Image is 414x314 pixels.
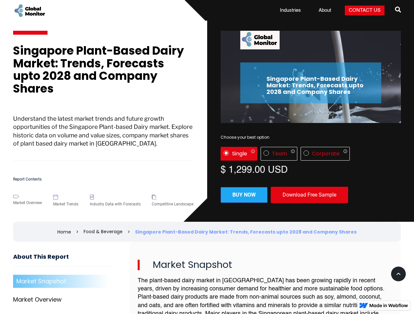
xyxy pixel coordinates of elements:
span:  [395,5,401,14]
a: Home [57,229,71,235]
a: Food & Beverage [84,228,123,235]
a: home [13,3,46,18]
a: Market Snapshot [13,275,114,288]
div: Corporate [312,150,340,157]
a: Buy now [221,187,267,203]
div: $ 1,299.00 USD [221,164,401,174]
h3: About This Report [13,253,114,267]
div: License [221,147,401,161]
div: Market Snapshot [16,278,66,285]
div: Singapore Plant-Based Dairy Market: Trends, Forecasts upto 2028 and Company Shares [135,229,357,235]
div: Market Overview [13,200,42,206]
div: > [76,229,79,235]
a:  [395,4,401,17]
a: About [315,7,335,14]
a: Market Overview [13,293,114,306]
p: Understand the latest market trends and future growth opportunities of the Singapore Plant-based ... [13,114,193,161]
div: Single [232,150,247,157]
div: Download Free Sample [271,187,348,203]
h2: Market Snapshot [138,260,393,270]
div: Industry Data with Forecasts [90,201,141,207]
div: Competitive Landscape [152,201,193,207]
img: Made in Webflow [369,304,408,307]
h5: Report Contents [13,177,193,182]
div: Market Trends [53,201,78,207]
div: Choose your best option [221,134,401,141]
a: Industries [276,7,305,14]
div: Team [272,150,287,157]
h1: Singapore Plant-Based Dairy Market: Trends, Forecasts upto 2028 and Company Shares [13,44,193,101]
a: Contact Us [345,6,384,15]
div: > [128,229,130,235]
div: Market Overview [13,296,62,303]
h2: Singapore Plant-Based Dairy Market: Trends, Forecasts upto 2028 and Company Shares [266,76,375,95]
